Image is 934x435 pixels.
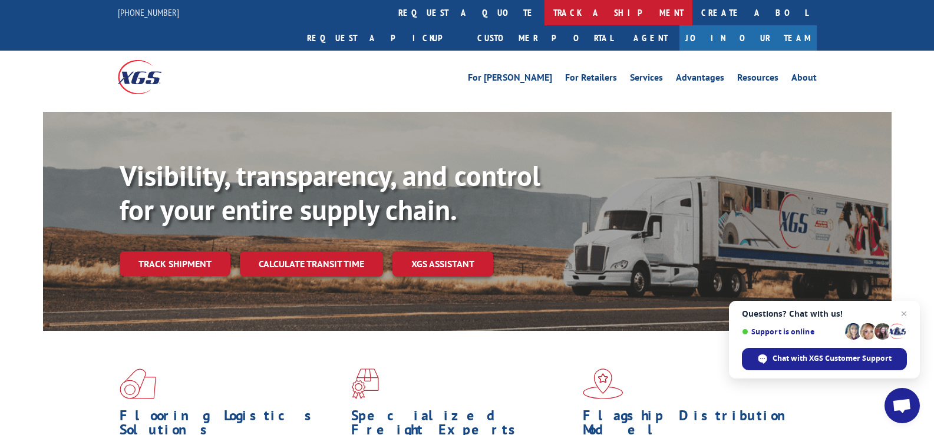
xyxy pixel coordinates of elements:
[773,353,892,364] span: Chat with XGS Customer Support
[583,368,623,399] img: xgs-icon-flagship-distribution-model-red
[240,251,383,277] a: Calculate transit time
[742,348,907,370] div: Chat with XGS Customer Support
[120,368,156,399] img: xgs-icon-total-supply-chain-intelligence-red
[392,251,493,277] a: XGS ASSISTANT
[118,6,179,18] a: [PHONE_NUMBER]
[298,25,468,51] a: Request a pickup
[742,327,841,336] span: Support is online
[622,25,679,51] a: Agent
[737,73,778,86] a: Resources
[120,157,540,228] b: Visibility, transparency, and control for your entire supply chain.
[885,388,920,423] div: Open chat
[468,25,622,51] a: Customer Portal
[676,73,724,86] a: Advantages
[742,309,907,318] span: Questions? Chat with us!
[120,251,230,276] a: Track shipment
[679,25,817,51] a: Join Our Team
[468,73,552,86] a: For [PERSON_NAME]
[791,73,817,86] a: About
[351,368,379,399] img: xgs-icon-focused-on-flooring-red
[897,307,911,321] span: Close chat
[565,73,617,86] a: For Retailers
[630,73,663,86] a: Services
